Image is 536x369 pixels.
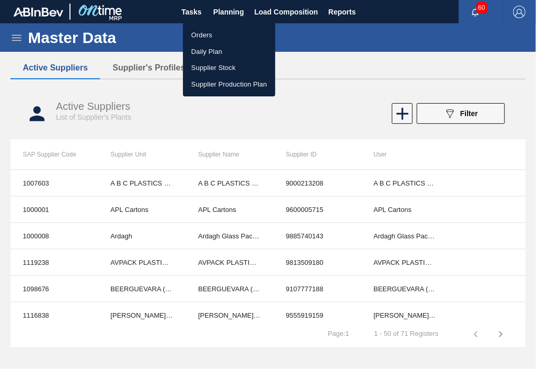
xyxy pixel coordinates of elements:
a: Daily Plan [183,44,275,60]
a: Orders [183,27,275,44]
a: Supplier Production Plan [183,76,275,93]
a: Supplier Stock [183,60,275,76]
